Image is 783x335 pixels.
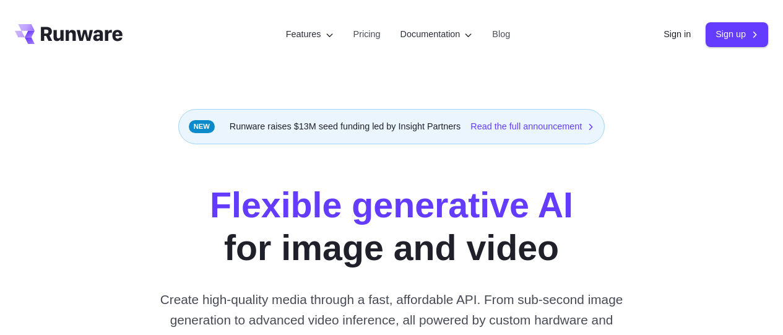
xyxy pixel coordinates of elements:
[178,109,605,144] div: Runware raises $13M seed funding led by Insight Partners
[492,27,510,41] a: Blog
[353,27,381,41] a: Pricing
[286,27,334,41] label: Features
[210,184,573,269] h1: for image and video
[664,27,691,41] a: Sign in
[15,24,123,44] a: Go to /
[210,185,573,225] strong: Flexible generative AI
[470,120,594,134] a: Read the full announcement
[400,27,473,41] label: Documentation
[706,22,768,46] a: Sign up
